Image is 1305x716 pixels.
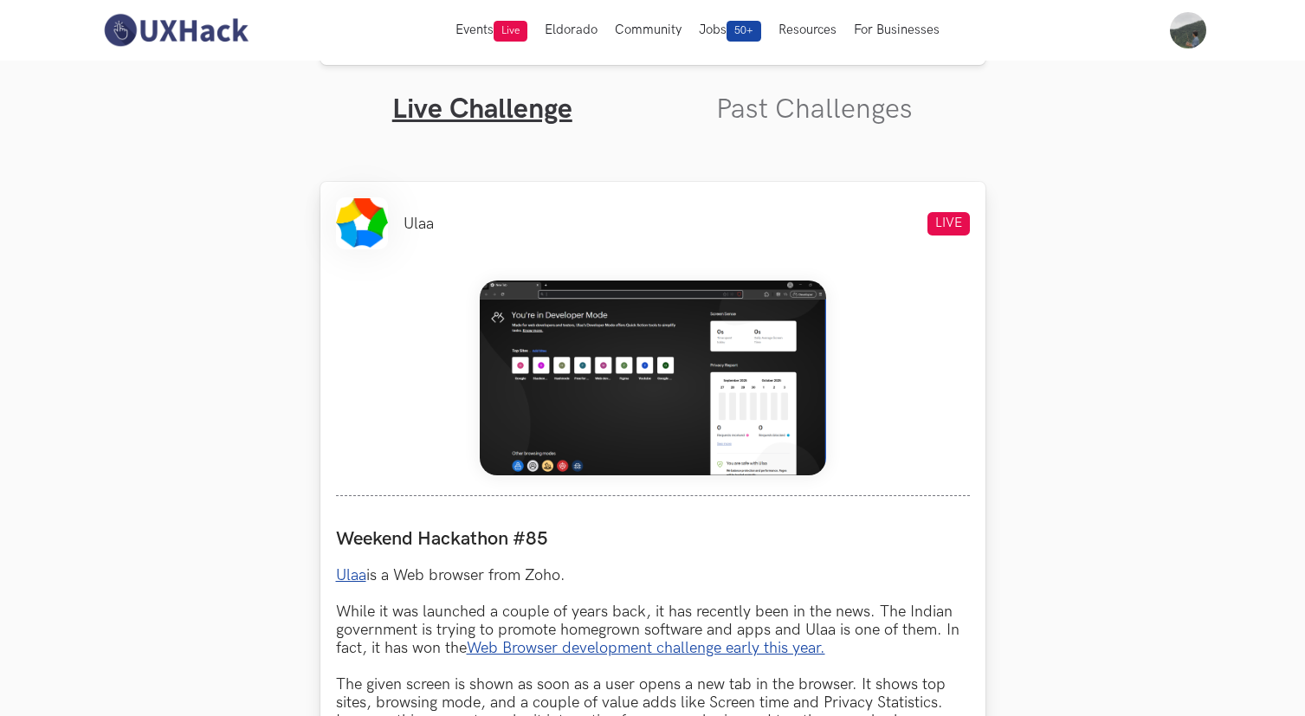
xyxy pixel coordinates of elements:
[99,12,253,48] img: UXHack-logo.png
[927,212,970,235] span: LIVE
[336,527,970,551] label: Weekend Hackathon #85
[320,65,985,126] ul: Tabs Interface
[716,93,913,126] a: Past Challenges
[404,215,434,233] li: Ulaa
[727,21,761,42] span: 50+
[494,21,527,42] span: Live
[467,639,825,657] a: Web Browser development challenge early this year.
[480,281,826,475] img: Weekend_Hackathon_85_banner.png
[392,93,572,126] a: Live Challenge
[1170,12,1206,48] img: Your profile pic
[336,566,366,584] a: Ulaa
